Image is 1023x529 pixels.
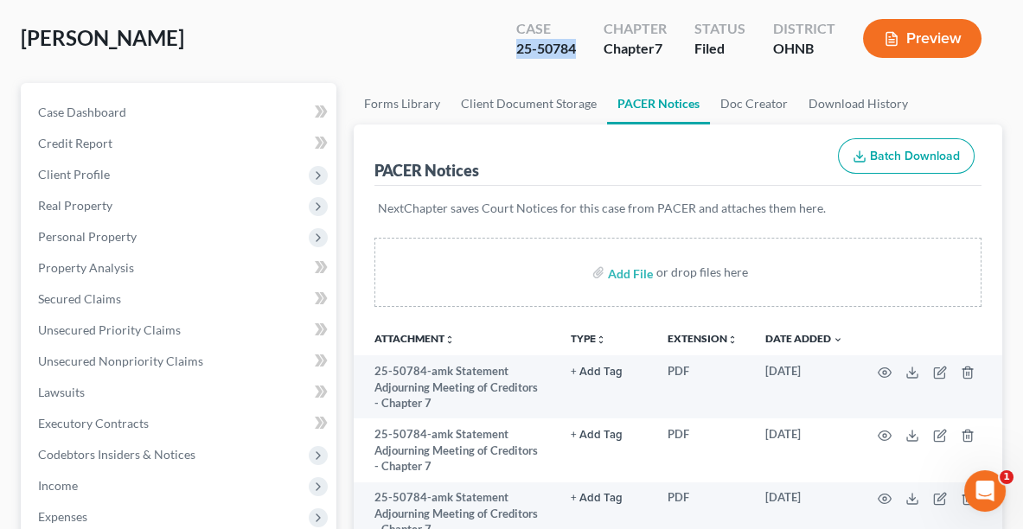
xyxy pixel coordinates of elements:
td: [DATE] [751,418,857,481]
a: Unsecured Priority Claims [24,315,336,346]
span: [PERSON_NAME] [21,25,184,50]
span: Executory Contracts [38,416,149,430]
button: Batch Download [838,138,975,175]
a: Extensionunfold_more [668,332,738,345]
a: PACER Notices [607,83,710,124]
a: Executory Contracts [24,408,336,439]
div: Filed [694,39,745,59]
div: Case [516,19,576,39]
span: Batch Download [870,149,960,163]
span: Personal Property [38,229,137,244]
span: Property Analysis [38,260,134,275]
a: + Add Tag [571,363,640,379]
td: 25-50784-amk Statement Adjourning Meeting of Creditors - Chapter 7 [354,418,557,481]
button: TYPEunfold_more [571,334,606,345]
div: PACER Notices [374,160,479,181]
div: OHNB [773,39,835,59]
div: or drop files here [656,264,748,281]
i: unfold_more [444,335,455,345]
button: + Add Tag [571,493,623,504]
td: [DATE] [751,355,857,418]
span: Expenses [38,509,87,524]
a: Lawsuits [24,377,336,408]
a: Unsecured Nonpriority Claims [24,346,336,377]
span: Client Profile [38,167,110,182]
div: Chapter [604,39,667,59]
div: Status [694,19,745,39]
i: unfold_more [596,335,606,345]
button: + Add Tag [571,430,623,441]
div: District [773,19,835,39]
div: Chapter [604,19,667,39]
a: Attachmentunfold_more [374,332,455,345]
a: Case Dashboard [24,97,336,128]
i: expand_more [833,335,843,345]
a: Download History [798,83,918,124]
div: 25-50784 [516,39,576,59]
span: Secured Claims [38,291,121,306]
p: NextChapter saves Court Notices for this case from PACER and attaches them here. [378,200,978,217]
span: Lawsuits [38,385,85,399]
a: Date Added expand_more [765,332,843,345]
button: + Add Tag [571,366,623,378]
a: + Add Tag [571,489,640,506]
td: PDF [654,418,751,481]
td: PDF [654,355,751,418]
a: Forms Library [354,83,451,124]
a: Doc Creator [710,83,798,124]
i: unfold_more [727,335,738,345]
span: Unsecured Nonpriority Claims [38,354,203,368]
span: Credit Report [38,136,112,150]
span: Unsecured Priority Claims [38,322,181,337]
a: + Add Tag [571,426,640,443]
iframe: Intercom live chat [964,470,1006,512]
a: Client Document Storage [451,83,607,124]
span: 7 [655,40,662,56]
span: Case Dashboard [38,105,126,119]
span: 1 [1000,470,1013,484]
span: Real Property [38,198,112,213]
td: 25-50784-amk Statement Adjourning Meeting of Creditors - Chapter 7 [354,355,557,418]
a: Credit Report [24,128,336,159]
span: Codebtors Insiders & Notices [38,447,195,462]
button: Preview [863,19,981,58]
a: Property Analysis [24,252,336,284]
span: Income [38,478,78,493]
a: Secured Claims [24,284,336,315]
